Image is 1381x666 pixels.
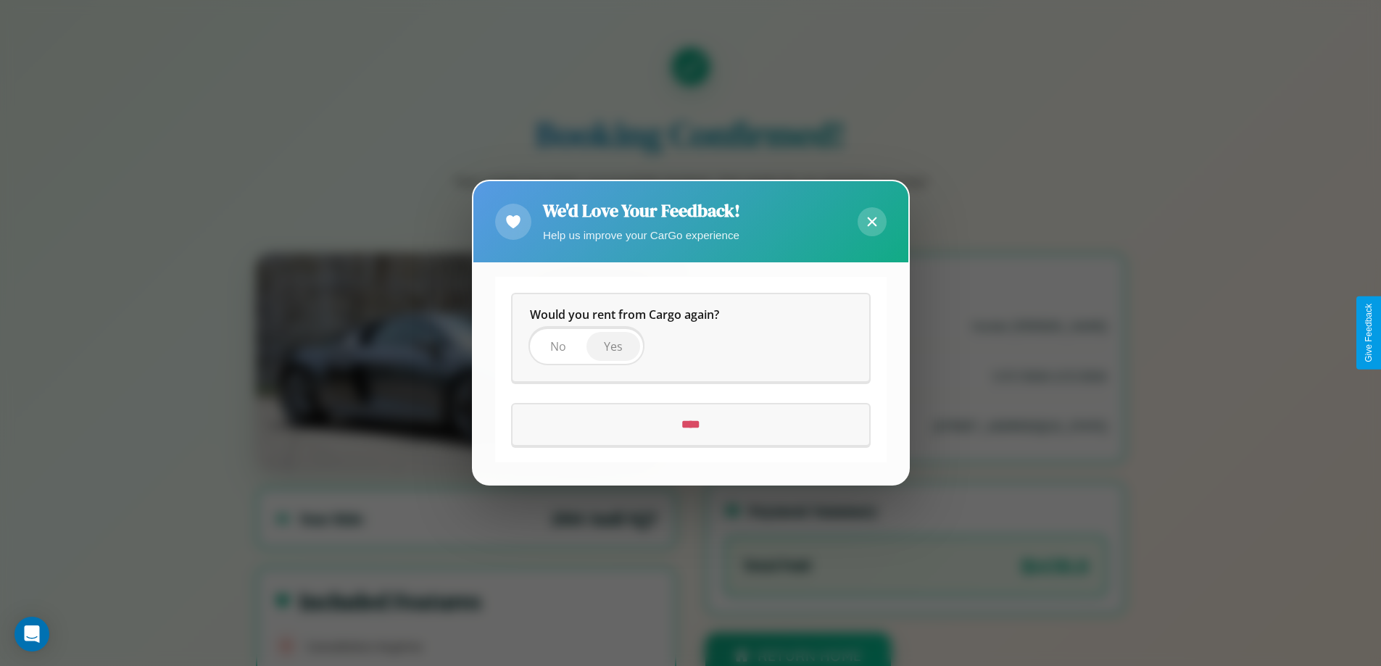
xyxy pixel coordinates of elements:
span: Would you rent from Cargo again? [530,307,719,323]
h2: We'd Love Your Feedback! [543,199,740,222]
span: No [550,339,566,355]
div: Give Feedback [1364,304,1374,362]
div: Open Intercom Messenger [14,617,49,652]
p: Help us improve your CarGo experience [543,225,740,245]
span: Yes [604,339,623,355]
